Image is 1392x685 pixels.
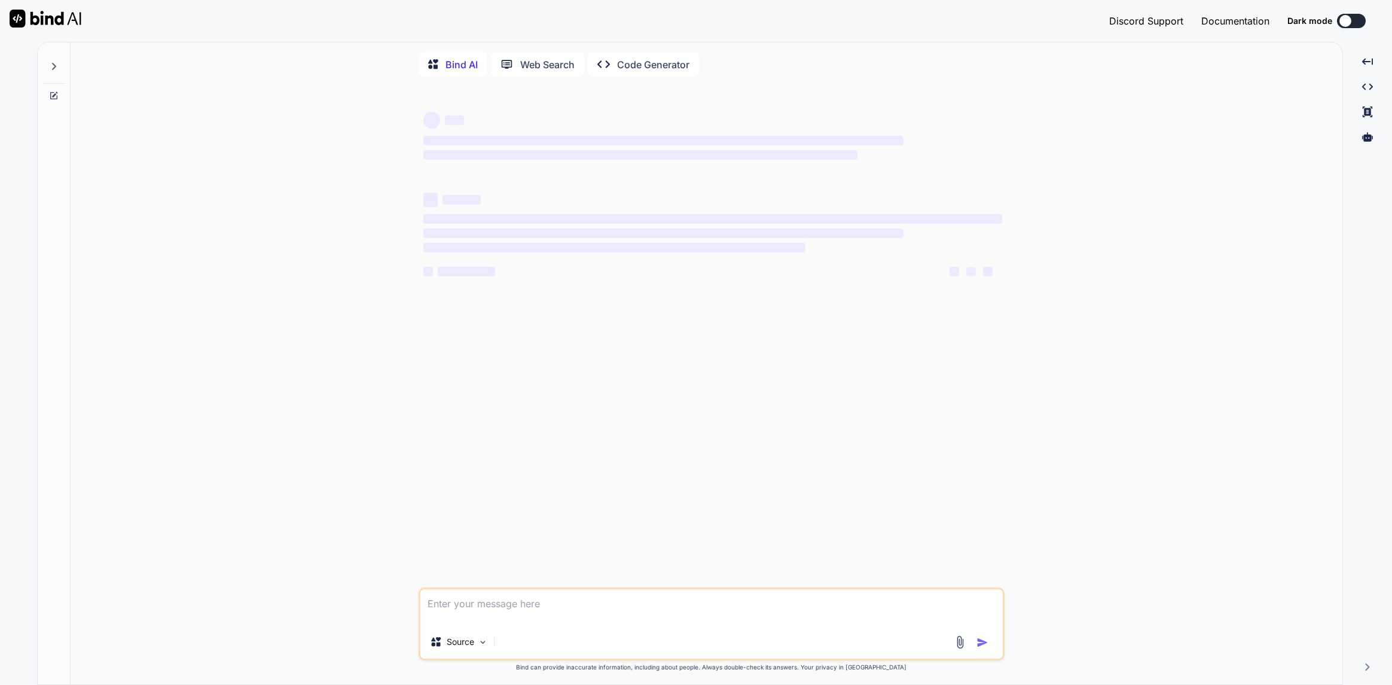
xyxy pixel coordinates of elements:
span: ‌ [966,267,976,276]
p: Code Generator [617,57,689,72]
span: Discord Support [1109,15,1183,27]
button: Documentation [1201,14,1269,28]
span: ‌ [950,267,959,276]
span: Dark mode [1287,15,1332,27]
p: Bind AI [445,57,478,72]
p: Web Search [520,57,575,72]
span: ‌ [445,115,464,125]
span: ‌ [423,267,433,276]
span: ‌ [438,267,495,276]
span: ‌ [423,193,438,207]
span: ‌ [442,195,481,205]
span: ‌ [423,229,903,238]
img: Bind AI [10,10,81,28]
p: Bind can provide inaccurate information, including about people. Always double-check its answers.... [419,663,1005,672]
img: icon [976,637,988,649]
img: attachment [953,635,967,649]
span: ‌ [423,214,1002,224]
span: ‌ [423,136,903,145]
span: ‌ [983,267,993,276]
p: Source [447,636,474,648]
span: ‌ [423,243,805,252]
span: ‌ [423,150,857,160]
span: ‌ [423,112,440,129]
img: Pick Models [478,637,488,647]
button: Discord Support [1109,14,1183,28]
span: Documentation [1201,15,1269,27]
